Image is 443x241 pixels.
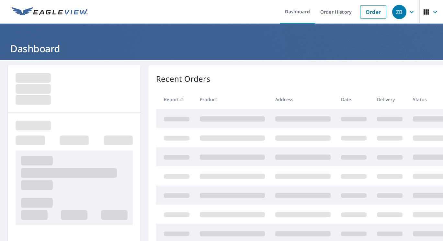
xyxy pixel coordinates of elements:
[372,90,408,109] th: Delivery
[360,5,386,19] a: Order
[195,90,270,109] th: Product
[8,42,435,55] h1: Dashboard
[270,90,336,109] th: Address
[336,90,372,109] th: Date
[12,7,88,17] img: EV Logo
[392,5,406,19] div: ZB
[156,90,195,109] th: Report #
[156,73,210,85] p: Recent Orders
